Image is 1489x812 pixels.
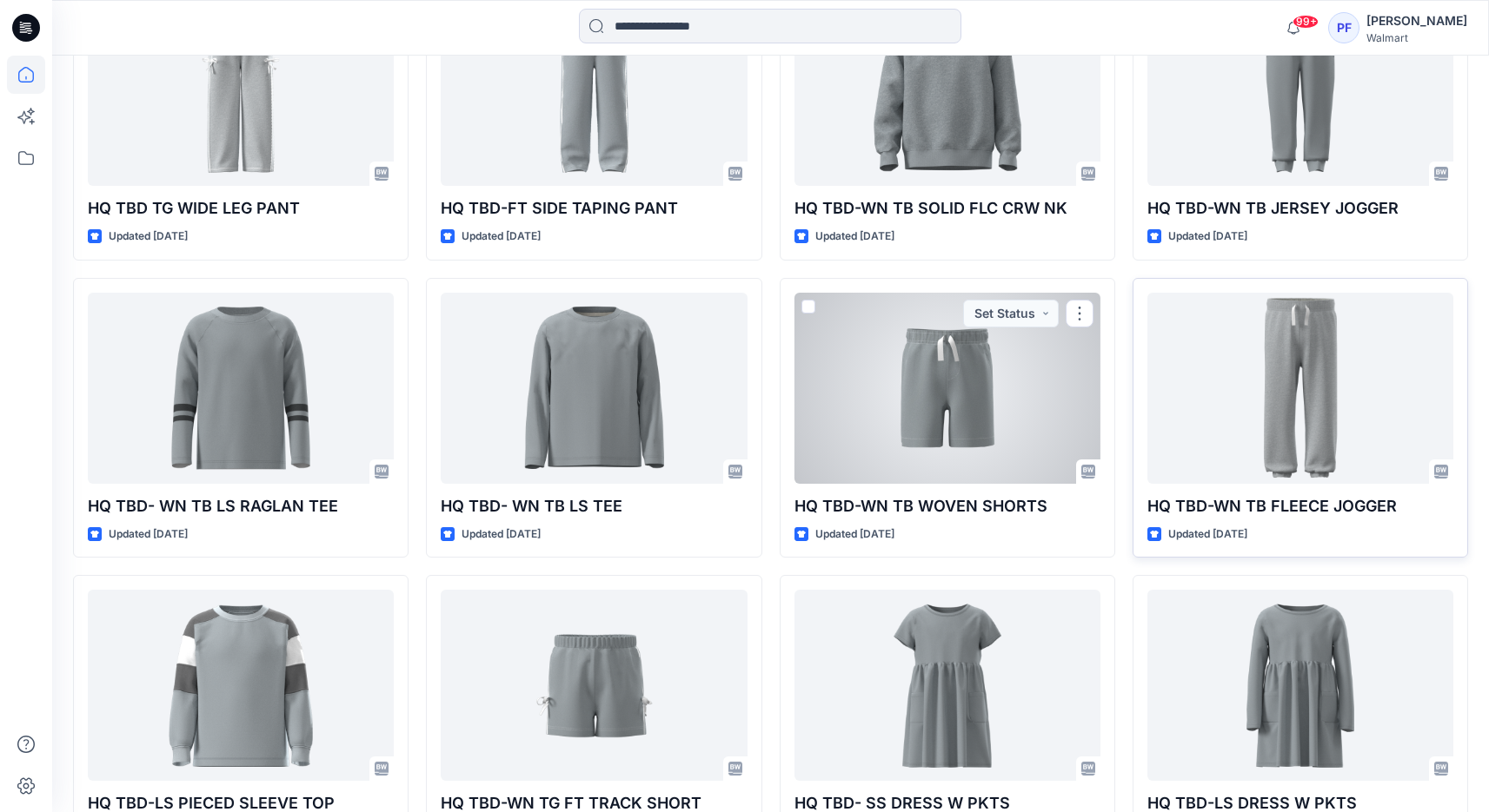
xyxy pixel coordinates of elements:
[1293,15,1319,29] span: 99+
[794,196,1100,221] p: HQ TBD-WN TB SOLID FLC CRW NK
[88,590,394,781] a: HQ TBD-LS PIECED SLEEVE TOP
[88,494,394,518] p: HQ TBD- WN TB LS RAGLAN TEE
[1366,10,1467,31] div: [PERSON_NAME]
[1328,12,1359,43] div: PF
[794,590,1100,781] a: HQ TBD- SS DRESS W PKTS
[88,196,394,221] p: HQ TBD TG WIDE LEG PANT
[441,590,747,781] a: HQ TBD-WN TG FT TRACK SHORT
[1366,31,1467,44] div: Walmart
[1147,494,1453,518] p: HQ TBD-WN TB FLEECE JOGGER
[462,525,541,544] p: Updated [DATE]
[1168,228,1247,246] p: Updated [DATE]
[441,293,747,484] a: HQ TBD- WN TB LS TEE
[1147,293,1453,484] a: HQ TBD-WN TB FLEECE JOGGER
[1147,590,1453,781] a: HQ TBD-LS DRESS W PKTS
[441,494,747,518] p: HQ TBD- WN TB LS TEE
[109,228,188,246] p: Updated [DATE]
[794,494,1100,518] p: HQ TBD-WN TB WOVEN SHORTS
[815,228,894,246] p: Updated [DATE]
[815,525,894,544] p: Updated [DATE]
[441,196,747,221] p: HQ TBD-FT SIDE TAPING PANT
[794,293,1100,484] a: HQ TBD-WN TB WOVEN SHORTS
[88,293,394,484] a: HQ TBD- WN TB LS RAGLAN TEE
[462,228,541,246] p: Updated [DATE]
[1147,196,1453,221] p: HQ TBD-WN TB JERSEY JOGGER
[1168,525,1247,544] p: Updated [DATE]
[109,525,188,544] p: Updated [DATE]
